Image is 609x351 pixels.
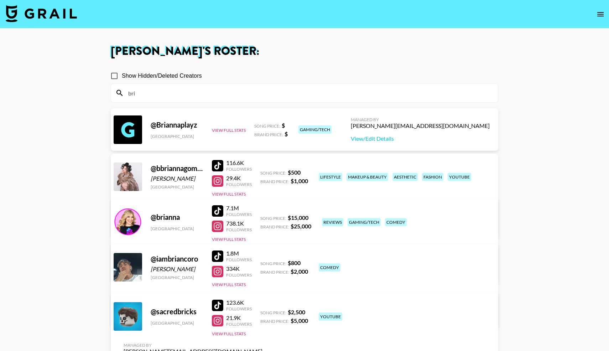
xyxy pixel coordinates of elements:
[124,342,262,348] div: Managed By
[226,306,252,311] div: Followers
[319,313,342,321] div: youtube
[260,224,289,229] span: Brand Price:
[212,191,246,197] button: View Full Stats
[319,173,342,181] div: lifestyle
[226,205,252,212] div: 7.1M
[347,173,388,181] div: makeup & beauty
[151,275,203,280] div: [GEOGRAPHIC_DATA]
[392,173,418,181] div: aesthetic
[291,268,308,275] strong: $ 2,000
[226,265,252,272] div: 334K
[254,132,283,137] span: Brand Price:
[291,177,308,184] strong: $ 1,000
[226,212,252,217] div: Followers
[288,169,301,176] strong: $ 500
[260,310,286,315] span: Song Price:
[322,218,343,226] div: reviews
[212,237,246,242] button: View Full Stats
[285,130,288,137] strong: $
[226,250,252,257] div: 1.8M
[226,257,252,262] div: Followers
[226,175,252,182] div: 29.4K
[226,159,252,166] div: 116.6K
[260,319,289,324] span: Brand Price:
[226,220,252,227] div: 738.1K
[260,170,286,176] span: Song Price:
[226,227,252,232] div: Followers
[226,299,252,306] div: 123.6K
[260,216,286,221] span: Song Price:
[351,122,490,129] div: [PERSON_NAME][EMAIL_ADDRESS][DOMAIN_NAME]
[319,263,340,272] div: comedy
[226,321,252,327] div: Followers
[254,123,280,129] span: Song Price:
[282,122,285,129] strong: $
[260,269,289,275] span: Brand Price:
[151,164,203,173] div: @ bbriannagomez
[151,320,203,326] div: [GEOGRAPHIC_DATA]
[212,128,246,133] button: View Full Stats
[151,120,203,129] div: @ Briannaplayz
[151,226,203,231] div: [GEOGRAPHIC_DATA]
[151,307,203,316] div: @ sacredbricks
[291,223,311,229] strong: $ 25,000
[351,117,490,122] div: Managed By
[6,5,77,22] img: Grail Talent
[226,182,252,187] div: Followers
[151,254,203,263] div: @ iambriancoro
[260,261,286,266] span: Song Price:
[422,173,443,181] div: fashion
[226,166,252,172] div: Followers
[593,7,608,21] button: open drawer
[226,314,252,321] div: 21.9K
[291,317,308,324] strong: $ 5,000
[111,46,498,57] h1: [PERSON_NAME] 's Roster:
[226,272,252,278] div: Followers
[151,184,203,190] div: [GEOGRAPHIC_DATA]
[212,331,246,336] button: View Full Stats
[448,173,471,181] div: youtube
[298,125,332,134] div: gaming/tech
[385,218,407,226] div: comedy
[212,282,246,287] button: View Full Stats
[151,265,203,273] div: [PERSON_NAME]
[151,213,203,222] div: @ brianna
[351,135,490,142] a: View/Edit Details
[151,134,203,139] div: [GEOGRAPHIC_DATA]
[122,72,202,80] span: Show Hidden/Deleted Creators
[288,214,308,221] strong: $ 15,000
[348,218,381,226] div: gaming/tech
[260,179,289,184] span: Brand Price:
[124,87,494,99] input: Search by User Name
[288,259,301,266] strong: $ 800
[151,175,203,182] div: [PERSON_NAME]
[288,309,305,315] strong: $ 2,500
